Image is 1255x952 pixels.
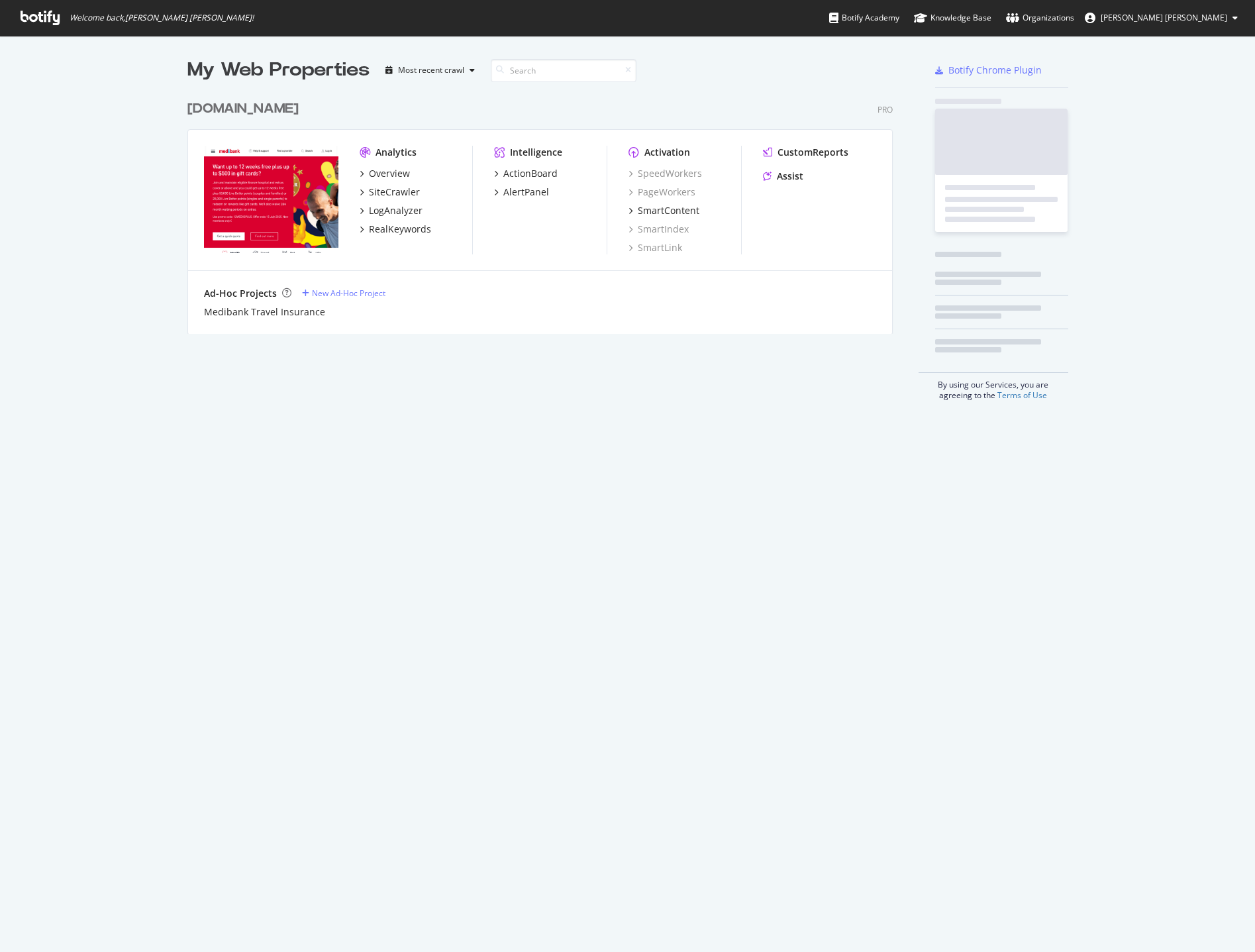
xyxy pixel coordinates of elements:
[1006,11,1074,25] div: Organizations
[360,167,410,180] a: Overview
[503,167,558,180] div: ActionBoard
[360,185,420,199] a: SiteCrawler
[360,204,423,217] a: LogAnalyzer
[187,83,903,334] div: grid
[204,146,338,253] img: Medibank.com.au
[70,13,254,23] span: Welcome back, [PERSON_NAME] [PERSON_NAME] !
[369,185,420,199] div: SiteCrawler
[503,185,549,199] div: AlertPanel
[360,223,431,236] a: RealKeywords
[380,60,480,81] button: Most recent crawl
[644,146,690,159] div: Activation
[187,99,299,119] div: [DOMAIN_NAME]
[204,305,325,319] a: Medibank Travel Insurance
[628,223,689,236] a: SmartIndex
[638,204,699,217] div: SmartContent
[997,390,1047,401] a: Terms of Use
[919,372,1068,401] div: By using our Services, you are agreeing to the
[935,64,1042,77] a: Botify Chrome Plugin
[369,204,423,217] div: LogAnalyzer
[510,146,562,159] div: Intelligence
[777,170,803,183] div: Assist
[204,287,277,300] div: Ad-Hoc Projects
[187,99,304,119] a: [DOMAIN_NAME]
[878,104,893,115] div: Pro
[369,223,431,236] div: RealKeywords
[369,167,410,180] div: Overview
[494,185,549,199] a: AlertPanel
[763,146,848,159] a: CustomReports
[628,241,682,254] a: SmartLink
[376,146,417,159] div: Analytics
[763,170,803,183] a: Assist
[628,204,699,217] a: SmartContent
[628,185,695,199] a: PageWorkers
[398,66,464,74] div: Most recent crawl
[187,57,370,83] div: My Web Properties
[1074,7,1248,28] button: [PERSON_NAME] [PERSON_NAME]
[628,167,702,180] a: SpeedWorkers
[778,146,848,159] div: CustomReports
[1101,12,1227,23] span: Ashleigh Mabilia
[312,288,385,299] div: New Ad-Hoc Project
[948,64,1042,77] div: Botify Chrome Plugin
[491,59,636,82] input: Search
[829,11,899,25] div: Botify Academy
[302,288,385,299] a: New Ad-Hoc Project
[914,11,991,25] div: Knowledge Base
[494,167,558,180] a: ActionBoard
